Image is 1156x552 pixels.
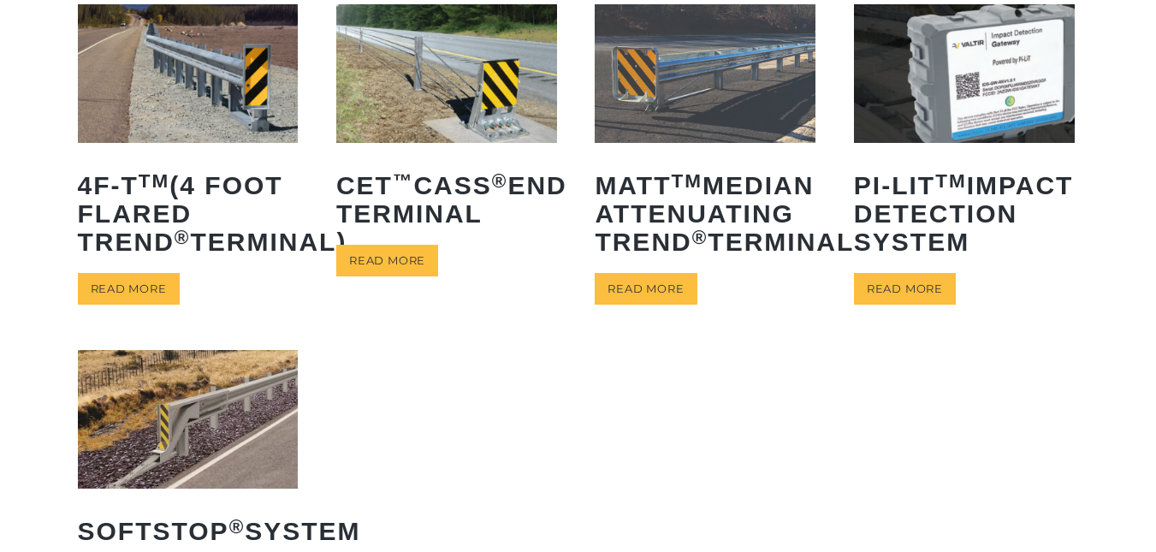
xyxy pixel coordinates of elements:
sup: TM [139,170,170,192]
h2: CET CASS End Terminal [336,158,557,240]
h2: MATT Median Attenuating TREND Terminal [595,158,815,269]
a: 4F-TTM(4 Foot Flared TREND®Terminal) [78,4,299,268]
a: CET™CASS®End Terminal [336,4,557,240]
sup: ® [229,516,246,537]
a: Read more about “CET™ CASS® End Terminal” [336,245,438,276]
img: SoftStop System End Terminal [78,350,299,488]
sup: ® [175,227,191,248]
a: PI-LITTMImpact Detection System [854,4,1075,268]
a: Read more about “4F-TTM (4 Foot Flared TREND® Terminal)” [78,273,180,305]
sup: ® [492,170,508,192]
h2: PI-LIT Impact Detection System [854,158,1075,269]
a: Read more about “PI-LITTM Impact Detection System” [854,273,956,305]
sup: TM [671,170,702,192]
a: Read more about “MATTTM Median Attenuating TREND® Terminal” [595,273,697,305]
sup: ™ [393,170,414,192]
h2: 4F-T (4 Foot Flared TREND Terminal) [78,158,299,269]
a: MATTTMMedian Attenuating TREND®Terminal [595,4,815,268]
sup: TM [935,170,967,192]
sup: ® [692,227,708,248]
